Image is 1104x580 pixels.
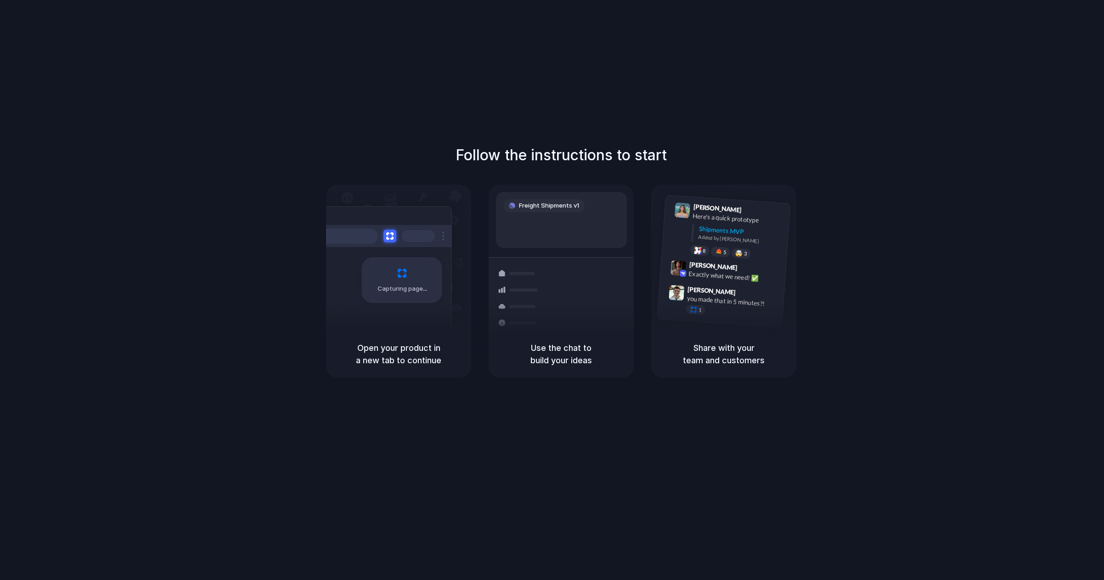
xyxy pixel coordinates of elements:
[689,259,738,273] span: [PERSON_NAME]
[662,342,785,366] h5: Share with your team and customers
[744,251,747,256] span: 3
[693,202,742,215] span: [PERSON_NAME]
[500,342,623,366] h5: Use the chat to build your ideas
[723,250,727,255] span: 5
[744,206,763,217] span: 9:41 AM
[698,233,783,247] div: Added by [PERSON_NAME]
[687,284,736,298] span: [PERSON_NAME]
[456,144,667,166] h1: Follow the instructions to start
[735,250,743,257] div: 🤯
[519,201,579,210] span: Freight Shipments v1
[698,224,783,239] div: Shipments MVP
[687,294,778,310] div: you made that in 5 minutes?!
[738,289,757,300] span: 9:47 AM
[740,264,759,275] span: 9:42 AM
[377,284,428,293] span: Capturing page
[703,248,706,253] span: 8
[688,269,780,285] div: Exactly what we need! ✅
[693,211,784,227] div: Here's a quick prototype
[337,342,460,366] h5: Open your product in a new tab to continue
[698,308,702,313] span: 1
